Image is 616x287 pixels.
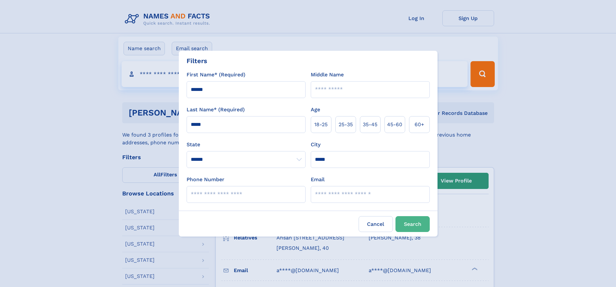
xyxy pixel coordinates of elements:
label: Email [311,176,325,183]
button: Search [395,216,430,232]
span: 25‑35 [339,121,353,128]
label: Phone Number [187,176,224,183]
label: State [187,141,306,149]
label: Age [311,106,320,114]
span: 18‑25 [314,121,328,128]
span: 45‑60 [387,121,402,128]
span: 60+ [415,121,424,128]
label: City [311,141,320,149]
label: Cancel [359,216,393,232]
label: Last Name* (Required) [187,106,245,114]
div: Filters [187,56,207,66]
label: Middle Name [311,71,344,79]
label: First Name* (Required) [187,71,245,79]
span: 35‑45 [363,121,377,128]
